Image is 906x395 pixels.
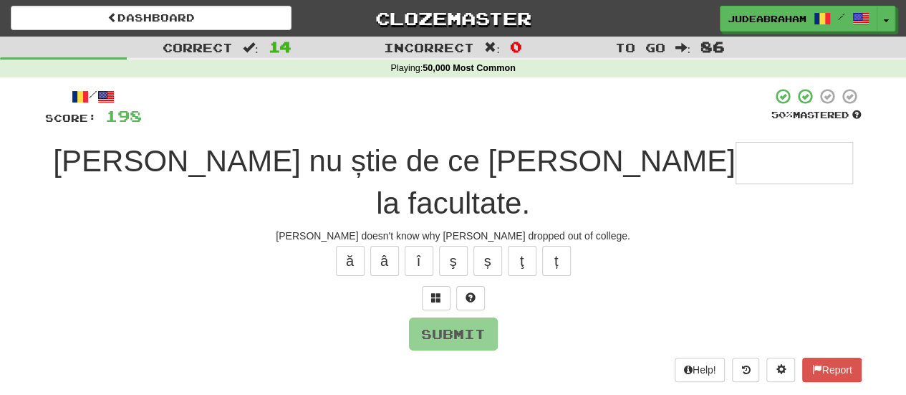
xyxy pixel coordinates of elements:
[802,358,861,382] button: Report
[384,40,474,54] span: Incorrect
[439,246,468,276] button: ş
[771,109,862,122] div: Mastered
[422,286,450,310] button: Switch sentence to multiple choice alt+p
[771,109,793,120] span: 50 %
[700,38,725,55] span: 86
[163,40,233,54] span: Correct
[313,6,594,31] a: Clozemaster
[376,186,530,220] span: la facultate.
[336,246,365,276] button: ă
[11,6,291,30] a: Dashboard
[405,246,433,276] button: î
[269,38,291,55] span: 14
[456,286,485,310] button: Single letter hint - you only get 1 per sentence and score half the points! alt+h
[45,87,142,105] div: /
[409,318,498,351] button: Submit
[45,112,97,124] span: Score:
[423,63,515,73] strong: 50,000 Most Common
[720,6,877,32] a: judeabraham /
[510,38,522,55] span: 0
[45,229,862,243] div: [PERSON_NAME] doesn't know why [PERSON_NAME] dropped out of college.
[508,246,536,276] button: ţ
[53,144,735,178] span: [PERSON_NAME] nu știe de ce [PERSON_NAME]
[542,246,571,276] button: ț
[675,358,726,382] button: Help!
[732,358,759,382] button: Round history (alt+y)
[243,42,259,54] span: :
[838,11,845,22] span: /
[105,107,142,125] span: 198
[473,246,502,276] button: ș
[484,42,500,54] span: :
[728,12,806,25] span: judeabraham
[675,42,690,54] span: :
[370,246,399,276] button: â
[615,40,665,54] span: To go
